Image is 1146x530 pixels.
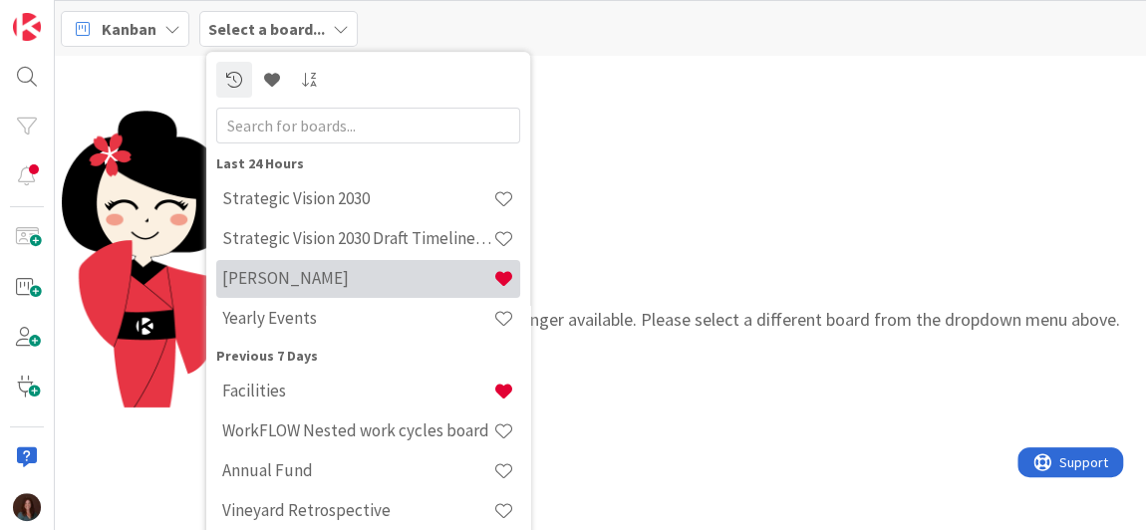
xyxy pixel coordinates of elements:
[216,153,520,174] div: Last 24 Hours
[222,420,493,440] h4: WorkFLOW Nested work cycles board
[42,3,91,27] span: Support
[222,500,493,520] h4: Vineyard Retrospective
[222,228,493,248] h4: Strategic Vision 2030 Draft Timeline [DATE]
[222,188,493,208] h4: Strategic Vision 2030
[216,108,520,143] input: Search for boards...
[13,13,41,41] img: Visit kanbanzone.com
[222,308,493,328] h4: Yearly Events
[222,268,493,288] h4: [PERSON_NAME]
[216,346,520,367] div: Previous 7 Days
[222,460,493,480] h4: Annual Fund
[251,353,1120,377] div: The Kanban Zone Team
[251,263,1120,333] p: The board you tried to access is no longer available. Please select a different board from the dr...
[208,19,325,39] b: Select a board...
[102,17,156,41] span: Kanban
[222,381,493,400] h4: Facilities
[13,493,41,521] img: RF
